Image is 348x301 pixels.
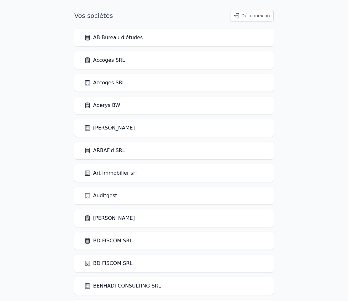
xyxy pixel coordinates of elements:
a: Aderys BW [84,102,120,109]
a: [PERSON_NAME] [84,124,135,132]
a: Art Immobilier srl [84,169,137,177]
a: BENHADI CONSULTING SRL [84,282,161,290]
a: BD FISCOM SRL [84,237,132,245]
a: Auditgest [84,192,117,199]
a: Accoges SRL [84,79,125,87]
a: BD FISCOM SRL [84,260,132,267]
a: [PERSON_NAME] [84,214,135,222]
h1: Vos sociétés [74,11,113,20]
a: ARBAFid SRL [84,147,125,154]
button: Déconnexion [230,10,274,21]
a: AB Bureau d'études [84,34,143,41]
a: Accoges SRL [84,56,125,64]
